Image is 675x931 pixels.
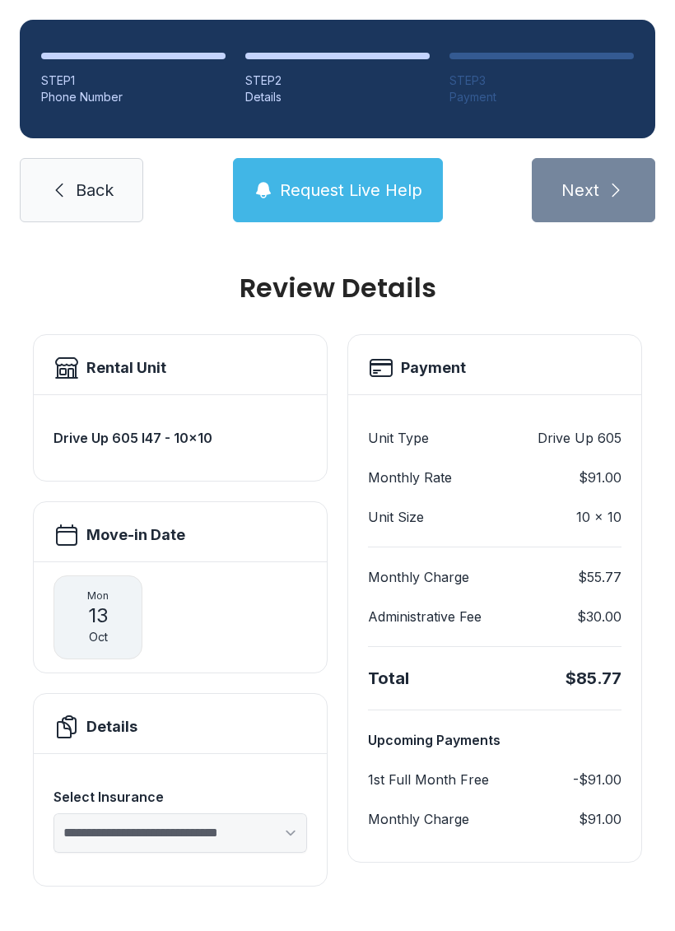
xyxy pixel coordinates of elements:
[578,567,621,587] dd: $55.77
[33,275,642,301] h1: Review Details
[54,787,307,807] div: Select Insurance
[449,89,634,105] div: Payment
[449,72,634,89] div: STEP 3
[561,179,599,202] span: Next
[577,607,621,626] dd: $30.00
[573,770,621,789] dd: -$91.00
[280,179,422,202] span: Request Live Help
[368,607,482,626] dt: Administrative Fee
[41,89,226,105] div: Phone Number
[368,507,424,527] dt: Unit Size
[368,770,489,789] dt: 1st Full Month Free
[245,72,430,89] div: STEP 2
[86,356,166,379] h2: Rental Unit
[86,524,185,547] h2: Move-in Date
[368,809,469,829] dt: Monthly Charge
[368,667,409,690] div: Total
[579,468,621,487] dd: $91.00
[89,629,108,645] span: Oct
[368,730,621,750] h3: Upcoming Payments
[245,89,430,105] div: Details
[86,715,137,738] h2: Details
[76,179,114,202] span: Back
[368,428,429,448] dt: Unit Type
[87,589,109,603] span: Mon
[566,667,621,690] div: $85.77
[401,356,466,379] h2: Payment
[368,567,469,587] dt: Monthly Charge
[54,813,307,853] select: Select Insurance
[576,507,621,527] dd: 10 x 10
[41,72,226,89] div: STEP 1
[54,428,307,448] h3: Drive Up 605 I47 - 10x10
[538,428,621,448] dd: Drive Up 605
[88,603,109,629] span: 13
[368,468,452,487] dt: Monthly Rate
[579,809,621,829] dd: $91.00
